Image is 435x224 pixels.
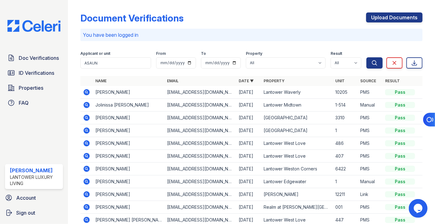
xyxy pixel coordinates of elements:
[261,99,333,112] td: Lantower Midtown
[246,51,262,56] label: Property
[93,86,165,99] td: [PERSON_NAME]
[333,188,358,201] td: 12211
[261,188,333,201] td: [PERSON_NAME]
[358,99,383,112] td: Manual
[261,124,333,137] td: [GEOGRAPHIC_DATA]
[93,188,165,201] td: [PERSON_NAME]
[236,86,261,99] td: [DATE]
[2,20,65,32] img: CE_Logo_Blue-a8612792a0a2168367f1c8372b55b34899dd931a85d93a1a3d3e32e68fde9ad4.png
[93,175,165,188] td: [PERSON_NAME]
[93,150,165,163] td: [PERSON_NAME]
[93,99,165,112] td: Jolinissa [PERSON_NAME]
[165,188,236,201] td: [EMAIL_ADDRESS][DOMAIN_NAME]
[165,201,236,214] td: [EMAIL_ADDRESS][DOMAIN_NAME]
[16,194,36,202] span: Account
[16,209,35,217] span: Sign out
[261,175,333,188] td: Lantower Edgewater
[236,188,261,201] td: [DATE]
[165,163,236,175] td: [EMAIL_ADDRESS][DOMAIN_NAME]
[385,217,415,223] div: Pass
[165,150,236,163] td: [EMAIL_ADDRESS][DOMAIN_NAME]
[93,112,165,124] td: [PERSON_NAME]
[165,137,236,150] td: [EMAIL_ADDRESS][DOMAIN_NAME]
[333,137,358,150] td: 486
[19,84,43,92] span: Properties
[358,112,383,124] td: PMS
[261,137,333,150] td: Lantower West Love
[93,137,165,150] td: [PERSON_NAME]
[236,137,261,150] td: [DATE]
[236,99,261,112] td: [DATE]
[165,99,236,112] td: [EMAIL_ADDRESS][DOMAIN_NAME]
[385,166,415,172] div: Pass
[10,174,60,187] div: Lantower Luxury Living
[5,67,63,79] a: ID Verifications
[385,191,415,198] div: Pass
[19,99,29,107] span: FAQ
[95,79,107,83] a: Name
[333,201,358,214] td: 001
[385,79,400,83] a: Result
[333,99,358,112] td: 1-514
[236,175,261,188] td: [DATE]
[358,86,383,99] td: PMS
[360,79,376,83] a: Source
[261,112,333,124] td: [GEOGRAPHIC_DATA]
[366,12,423,22] a: Upload Documents
[236,150,261,163] td: [DATE]
[93,201,165,214] td: [PERSON_NAME]
[19,69,54,77] span: ID Verifications
[261,163,333,175] td: Lantower Weston Corners
[19,54,59,62] span: Doc Verifications
[385,179,415,185] div: Pass
[385,140,415,146] div: Pass
[165,175,236,188] td: [EMAIL_ADDRESS][DOMAIN_NAME]
[201,51,206,56] label: To
[358,137,383,150] td: PMS
[333,124,358,137] td: 1
[236,124,261,137] td: [DATE]
[5,82,63,94] a: Properties
[93,124,165,137] td: [PERSON_NAME]
[165,124,236,137] td: [EMAIL_ADDRESS][DOMAIN_NAME]
[165,112,236,124] td: [EMAIL_ADDRESS][DOMAIN_NAME]
[409,199,429,218] iframe: chat widget
[358,124,383,137] td: PMS
[167,79,179,83] a: Email
[261,86,333,99] td: Lantower Waverly
[333,150,358,163] td: 407
[83,31,420,39] p: You have been logged in
[236,201,261,214] td: [DATE]
[10,167,60,174] div: [PERSON_NAME]
[236,112,261,124] td: [DATE]
[358,201,383,214] td: PMS
[333,163,358,175] td: 6422
[358,163,383,175] td: PMS
[385,127,415,134] div: Pass
[385,204,415,210] div: Pass
[358,150,383,163] td: PMS
[2,192,65,204] a: Account
[333,175,358,188] td: 1
[335,79,345,83] a: Unit
[385,153,415,159] div: Pass
[385,102,415,108] div: Pass
[331,51,342,56] label: Result
[385,115,415,121] div: Pass
[5,52,63,64] a: Doc Verifications
[261,201,333,214] td: Realm at [PERSON_NAME][GEOGRAPHIC_DATA]
[5,97,63,109] a: FAQ
[239,79,254,83] a: Date ▼
[2,207,65,219] a: Sign out
[358,175,383,188] td: Manual
[264,79,284,83] a: Property
[333,112,358,124] td: 3310
[80,51,110,56] label: Applicant or unit
[385,89,415,95] div: Pass
[93,163,165,175] td: [PERSON_NAME]
[333,86,358,99] td: 10205
[261,150,333,163] td: Lantower West Love
[156,51,166,56] label: From
[80,57,151,69] input: Search by name, email, or unit number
